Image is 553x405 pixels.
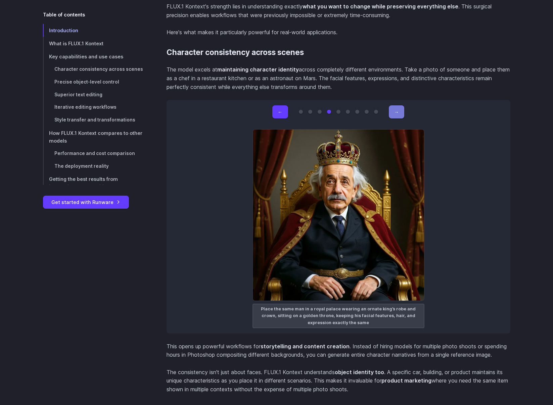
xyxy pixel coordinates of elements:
a: Precise object-level control [43,76,145,89]
span: What is FLUX.1 Kontext [49,41,103,46]
span: Getting the best results from instruction-based editing [49,176,118,190]
a: How FLUX.1 Kontext compares to other models [43,126,145,147]
span: Key capabilities and use cases [49,54,123,59]
a: What is FLUX.1 Kontext [43,37,145,50]
span: Precise object-level control [54,79,119,85]
img: Distinguished older man dressed as a king with a jeweled crown and red velvet cape, seated on a g... [252,129,424,301]
a: The deployment reality [43,160,145,173]
span: Introduction [49,28,78,33]
strong: maintaining character identity [217,66,299,73]
p: FLUX.1 Kontext's strength lies in understanding exactly . This surgical precision enables workflo... [167,2,510,19]
span: Performance and cost comparison [54,151,135,156]
a: Iterative editing workflows [43,101,145,114]
strong: object identity too [335,369,384,375]
button: Go to 3 of 9 [318,110,322,114]
a: Superior text editing [43,89,145,101]
button: Go to 5 of 9 [336,110,340,114]
button: Go to 9 of 9 [374,110,378,114]
p: The model excels at across completely different environments. Take a photo of someone and place t... [167,65,510,91]
button: ← [272,105,288,118]
a: Introduction [43,24,145,37]
a: Character consistency across scenes [43,63,145,76]
a: Style transfer and transformations [43,114,145,126]
a: Performance and cost comparison [43,147,145,160]
button: Go to 6 of 9 [346,110,350,114]
strong: what you want to change while preserving everything else [303,3,458,10]
span: How FLUX.1 Kontext compares to other models [49,130,142,144]
button: Go to 8 of 9 [365,110,369,114]
button: Go to 7 of 9 [355,110,359,114]
button: Go to 4 of 9 [327,110,331,114]
button: Go to 1 of 9 [299,110,303,114]
span: Style transfer and transformations [54,117,135,122]
span: Table of contents [43,11,85,18]
p: The consistency isn't just about faces. FLUX.1 Kontext understands . A specific car, building, or... [167,368,510,394]
span: Iterative editing workflows [54,104,117,110]
strong: product marketing [381,377,431,384]
span: The deployment reality [54,163,109,169]
p: Here's what makes it particularly powerful for real-world applications. [167,28,510,37]
p: This opens up powerful workflows for . Instead of hiring models for multiple photo shoots or spen... [167,342,510,359]
span: Character consistency across scenes [54,66,143,72]
button: Go to 2 of 9 [308,110,312,114]
strong: storytelling and content creation [261,343,350,350]
a: Get started with Runware [43,196,129,209]
a: Key capabilities and use cases [43,50,145,63]
span: Superior text editing [54,92,102,97]
a: Character consistency across scenes [167,48,304,57]
button: → [389,105,404,118]
figcaption: Place the same man in a royal palace wearing an ornate king’s robe and crown, sitting on a golden... [252,304,424,328]
a: Getting the best results from instruction-based editing [43,173,145,194]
